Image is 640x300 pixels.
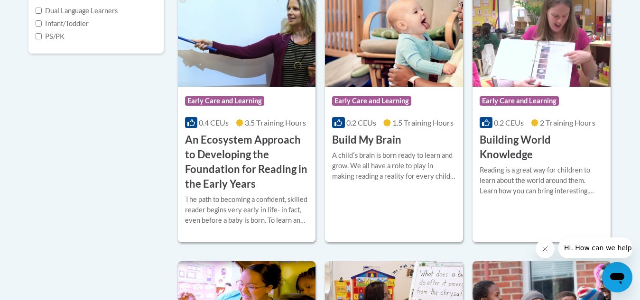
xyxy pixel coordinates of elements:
[332,150,456,182] div: A childʹs brain is born ready to learn and grow. We all have a role to play in making reading a r...
[36,20,42,27] input: Checkbox for Options
[392,118,454,127] span: 1.5 Training Hours
[536,239,555,258] iframe: Close message
[480,133,603,162] h3: Building World Knowledge
[332,133,401,147] h3: Build My Brain
[480,96,559,106] span: Early Care and Learning
[36,8,42,14] input: Checkbox for Options
[36,31,65,42] label: PS/PK
[346,118,376,127] span: 0.2 CEUs
[494,118,524,127] span: 0.2 CEUs
[602,262,632,292] iframe: Button to launch messaging window
[199,118,229,127] span: 0.4 CEUs
[480,165,603,196] div: Reading is a great way for children to learn about the world around them. Learn how you can bring...
[185,133,309,191] h3: An Ecosystem Approach to Developing the Foundation for Reading in the Early Years
[540,118,595,127] span: 2 Training Hours
[185,194,309,226] div: The path to becoming a confident, skilled reader begins very early in life- in fact, even before ...
[36,6,118,16] label: Dual Language Learners
[332,96,411,106] span: Early Care and Learning
[36,33,42,39] input: Checkbox for Options
[6,7,77,14] span: Hi. How can we help?
[36,18,89,29] label: Infant/Toddler
[558,237,632,258] iframe: Message from company
[245,118,306,127] span: 3.5 Training Hours
[185,96,264,106] span: Early Care and Learning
